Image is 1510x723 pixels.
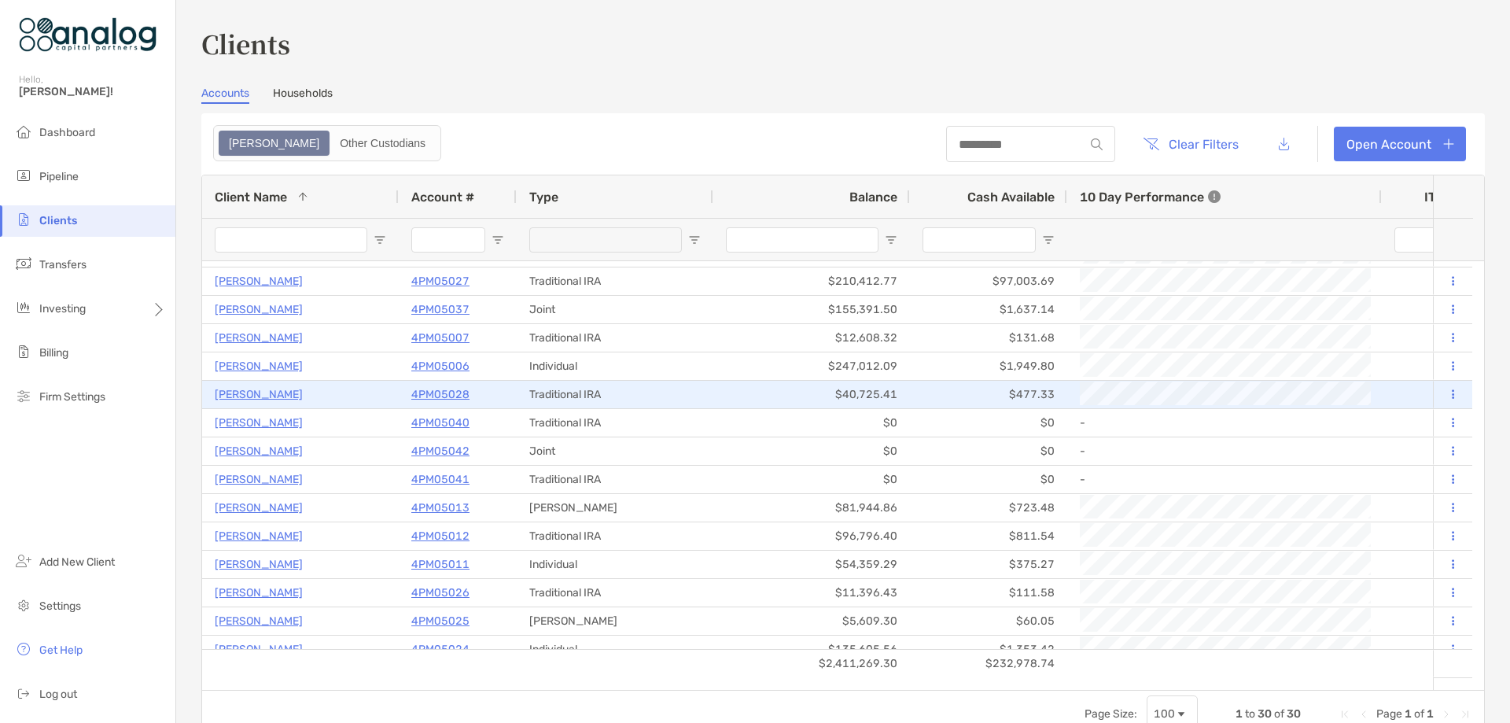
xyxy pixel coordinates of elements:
[1382,352,1476,380] div: 0%
[39,126,95,139] span: Dashboard
[14,596,33,614] img: settings icon
[517,409,713,437] div: Traditional IRA
[517,296,713,323] div: Joint
[215,498,303,518] p: [PERSON_NAME]
[1382,409,1476,437] div: 0%
[1236,707,1243,721] span: 1
[713,409,910,437] div: $0
[14,640,33,658] img: get-help icon
[14,551,33,570] img: add_new_client icon
[517,466,713,493] div: Traditional IRA
[1080,175,1221,218] div: 10 Day Performance
[910,494,1067,522] div: $723.48
[273,87,333,104] a: Households
[39,599,81,613] span: Settings
[713,381,910,408] div: $40,725.41
[713,296,910,323] div: $155,391.50
[849,190,897,205] span: Balance
[713,522,910,550] div: $96,796.40
[39,214,77,227] span: Clients
[910,551,1067,578] div: $375.27
[529,190,558,205] span: Type
[1274,707,1284,721] span: of
[1405,707,1412,721] span: 1
[1382,579,1476,607] div: 0%
[1382,381,1476,408] div: 0%
[1382,551,1476,578] div: 0%
[19,6,157,63] img: Zoe Logo
[411,328,470,348] a: 4PM05007
[517,636,713,663] div: Individual
[517,551,713,578] div: Individual
[215,583,303,603] a: [PERSON_NAME]
[215,413,303,433] a: [PERSON_NAME]
[215,385,303,404] p: [PERSON_NAME]
[1382,466,1476,493] div: 0%
[39,346,68,360] span: Billing
[517,324,713,352] div: Traditional IRA
[910,324,1067,352] div: $131.68
[215,328,303,348] p: [PERSON_NAME]
[517,607,713,635] div: [PERSON_NAME]
[411,271,470,291] a: 4PM05027
[411,640,470,659] a: 4PM05024
[1424,190,1464,205] div: ITD
[1080,438,1369,464] div: -
[14,342,33,361] img: billing icon
[215,356,303,376] a: [PERSON_NAME]
[215,441,303,461] a: [PERSON_NAME]
[517,437,713,465] div: Joint
[411,300,470,319] a: 4PM05037
[411,385,470,404] p: 4PM05028
[910,352,1067,380] div: $1,949.80
[39,258,87,271] span: Transfers
[39,302,86,315] span: Investing
[411,356,470,376] a: 4PM05006
[215,611,303,631] a: [PERSON_NAME]
[215,526,303,546] a: [PERSON_NAME]
[411,583,470,603] p: 4PM05026
[39,688,77,701] span: Log out
[1258,707,1272,721] span: 30
[713,579,910,607] div: $11,396.43
[713,650,910,677] div: $2,411,269.30
[713,324,910,352] div: $12,608.32
[1334,127,1466,161] a: Open Account
[910,607,1067,635] div: $60.05
[215,190,287,205] span: Client Name
[14,166,33,185] img: pipeline icon
[201,87,249,104] a: Accounts
[213,125,441,161] div: segmented control
[1042,234,1055,246] button: Open Filter Menu
[910,409,1067,437] div: $0
[39,555,115,569] span: Add New Client
[1376,707,1402,721] span: Page
[411,413,470,433] a: 4PM05040
[14,122,33,141] img: dashboard icon
[713,267,910,295] div: $210,412.77
[411,555,470,574] a: 4PM05011
[215,555,303,574] p: [PERSON_NAME]
[1459,708,1471,721] div: Last Page
[215,300,303,319] p: [PERSON_NAME]
[1382,324,1476,352] div: 0%
[1382,437,1476,465] div: 0%
[220,132,328,154] div: Zoe
[411,441,470,461] a: 4PM05042
[1091,138,1103,150] img: input icon
[215,470,303,489] a: [PERSON_NAME]
[1382,267,1476,295] div: 0%
[39,390,105,404] span: Firm Settings
[14,684,33,703] img: logout icon
[1085,707,1137,721] div: Page Size:
[910,296,1067,323] div: $1,637.14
